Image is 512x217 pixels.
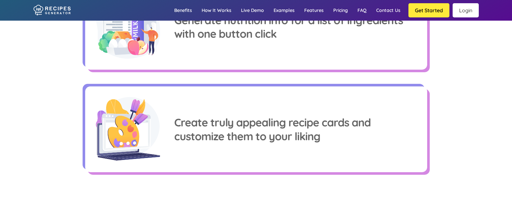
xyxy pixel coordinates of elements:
button: Get Started [408,3,449,17]
a: Login [453,3,479,17]
a: How it works [197,1,236,20]
h4: Create truly appealing recipe cards and customize them to your liking [174,115,416,143]
a: FAQ [353,1,371,20]
a: Pricing [328,1,353,20]
a: Contact us [371,1,405,20]
a: Features [299,1,328,20]
a: Examples [269,1,299,20]
h4: Generate nutrition info for a list of ingredients with one button click [174,13,416,41]
a: Benefits [169,1,197,20]
a: Live demo [236,1,269,20]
